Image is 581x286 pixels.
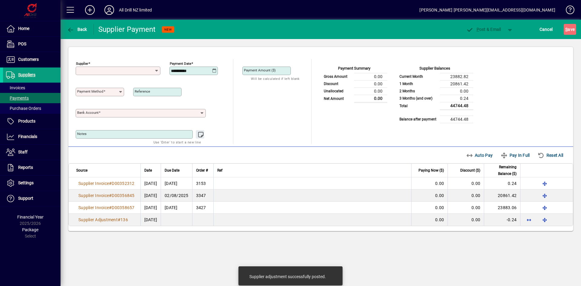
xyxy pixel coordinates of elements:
[561,1,573,21] a: Knowledge Base
[78,193,109,198] span: Supplier Invoice
[471,193,480,198] span: 0.00
[396,95,440,102] td: 3 Months (and over)
[244,68,276,72] mat-label: Payment Amount ($)
[6,96,29,100] span: Payments
[3,52,61,67] a: Customers
[144,205,157,210] span: [DATE]
[6,106,41,111] span: Purchase Orders
[537,150,563,160] span: Reset All
[466,27,501,32] span: ost & Email
[76,61,88,66] mat-label: Supplier
[17,215,44,219] span: Financial Year
[440,116,473,123] td: 44744.48
[22,227,38,232] span: Package
[535,150,566,161] button: Reset All
[118,217,120,222] span: #
[3,37,61,52] a: POS
[144,193,157,198] span: [DATE]
[18,72,35,77] span: Suppliers
[78,217,118,222] span: Supplier Adjustment
[498,193,517,198] span: 20861.42
[119,5,152,15] div: All Drill NZ limited
[161,189,192,202] td: 02/08/2025
[18,57,39,62] span: Customers
[565,27,568,32] span: S
[3,103,61,113] a: Purchase Orders
[501,150,530,160] span: Pay In Full
[3,145,61,160] a: Staff
[321,95,354,102] td: Net Amount
[471,205,480,210] span: 0.00
[76,167,87,174] span: Source
[435,205,444,210] span: 0.00
[471,181,480,186] span: 0.00
[120,217,128,222] span: 136
[196,167,208,174] span: Order #
[440,73,473,80] td: 23882.82
[18,196,33,201] span: Support
[164,28,172,31] span: NEW
[61,24,94,35] app-page-header-button: Back
[354,95,387,102] td: 0.00
[6,85,25,90] span: Invoices
[396,65,473,73] div: Supplier Balances
[192,177,213,189] td: 3153
[109,193,112,198] span: #
[76,180,137,187] a: Supplier Invoice#D00352312
[321,59,387,103] app-page-summary-card: Payment Summary
[460,167,480,174] span: Discount ($)
[251,75,300,82] mat-hint: Will be calculated if left blank
[65,24,89,35] button: Back
[440,102,473,110] td: 44744.48
[508,181,517,186] span: 0.24
[354,73,387,80] td: 0.00
[76,216,130,223] a: Supplier Adjustment#136
[3,114,61,129] a: Products
[153,139,201,146] mat-hint: Use 'Enter' to start a new line
[18,41,26,46] span: POS
[321,65,387,73] div: Payment Summary
[538,24,554,35] button: Cancel
[3,176,61,191] a: Settings
[419,5,555,15] div: [PERSON_NAME] [PERSON_NAME][EMAIL_ADDRESS][DOMAIN_NAME]
[396,87,440,95] td: 2 Months
[144,167,152,174] span: Date
[321,87,354,95] td: Unallocated
[18,119,35,123] span: Products
[435,217,444,222] span: 0.00
[565,25,575,34] span: ave
[18,134,37,139] span: Financials
[435,181,444,186] span: 0.00
[3,191,61,206] a: Support
[80,5,100,15] button: Add
[3,160,61,175] a: Reports
[354,80,387,87] td: 0.00
[440,95,473,102] td: 0.24
[440,87,473,95] td: 0.00
[396,73,440,80] td: Current Month
[77,89,103,94] mat-label: Payment method
[135,89,150,94] mat-label: Reference
[144,217,157,222] span: [DATE]
[3,93,61,103] a: Payments
[498,205,517,210] span: 23883.06
[165,167,179,174] span: Due Date
[98,25,156,34] div: Supplier Payment
[440,80,473,87] td: 20861.42
[507,217,517,222] span: -0.24
[396,80,440,87] td: 1 Month
[112,181,134,186] span: D00352312
[419,167,444,174] span: Paying Now ($)
[396,59,473,123] app-page-summary-card: Supplier Balances
[18,150,28,154] span: Staff
[564,24,576,35] button: Save
[112,205,134,210] span: D00358657
[249,274,326,280] div: Supplier adjustment successfully posted.
[18,180,34,185] span: Settings
[3,21,61,36] a: Home
[76,192,137,199] a: Supplier Invoice#D00356845
[3,83,61,93] a: Invoices
[463,24,504,35] button: Post & Email
[76,204,137,211] a: Supplier Invoice#D00358657
[161,202,192,214] td: [DATE]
